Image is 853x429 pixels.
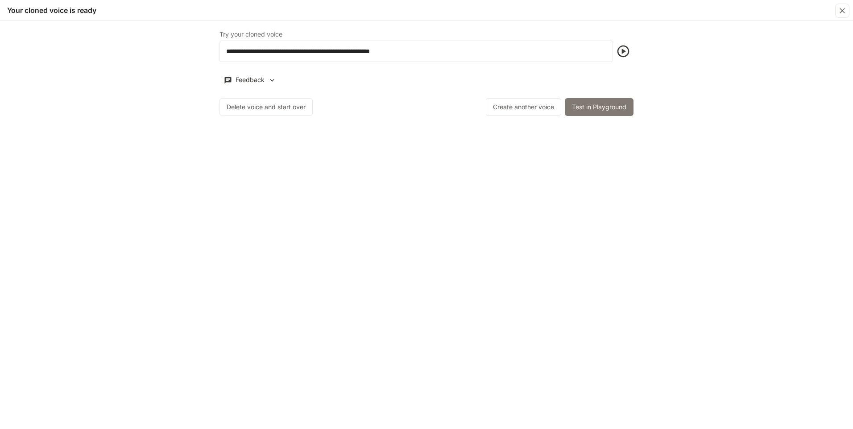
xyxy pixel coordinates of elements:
button: Feedback [219,73,280,87]
p: Try your cloned voice [219,31,282,37]
h5: Your cloned voice is ready [7,5,96,15]
button: Create another voice [486,98,561,116]
button: Delete voice and start over [219,98,313,116]
button: Test in Playground [565,98,634,116]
